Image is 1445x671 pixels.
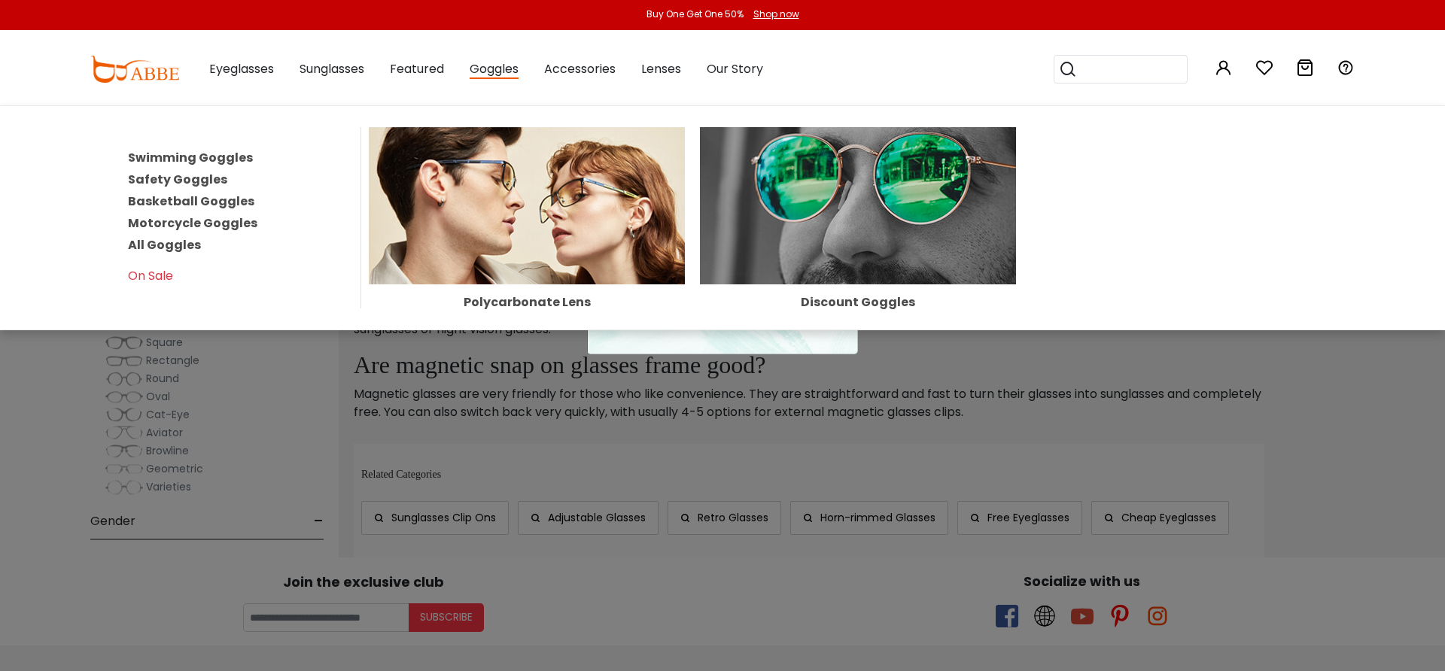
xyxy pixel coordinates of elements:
[641,60,681,77] span: Lenses
[128,214,257,232] a: Motorcycle Goggles
[369,127,685,284] img: Polycarbonate Lens
[369,296,685,308] div: Polycarbonate Lens
[128,149,253,166] a: Swimming Goggles
[300,60,364,77] span: Sunglasses
[544,60,616,77] span: Accessories
[753,8,799,21] div: Shop now
[369,196,685,308] a: Polycarbonate Lens
[700,127,1016,284] img: Discount Goggles
[128,171,227,188] a: Safety Goggles
[209,60,274,77] span: Eyeglasses
[128,193,254,210] a: Basketball Goggles
[128,236,201,254] a: All Goggles
[700,296,1016,308] div: Discount Goggles
[746,8,799,20] a: Shop now
[700,196,1016,308] a: Discount Goggles
[470,60,519,79] span: Goggles
[707,60,763,77] span: Our Story
[390,60,444,77] span: Featured
[646,8,744,21] div: Buy One Get One 50%
[128,267,173,284] a: On Sale
[90,56,179,83] img: abbeglasses.com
